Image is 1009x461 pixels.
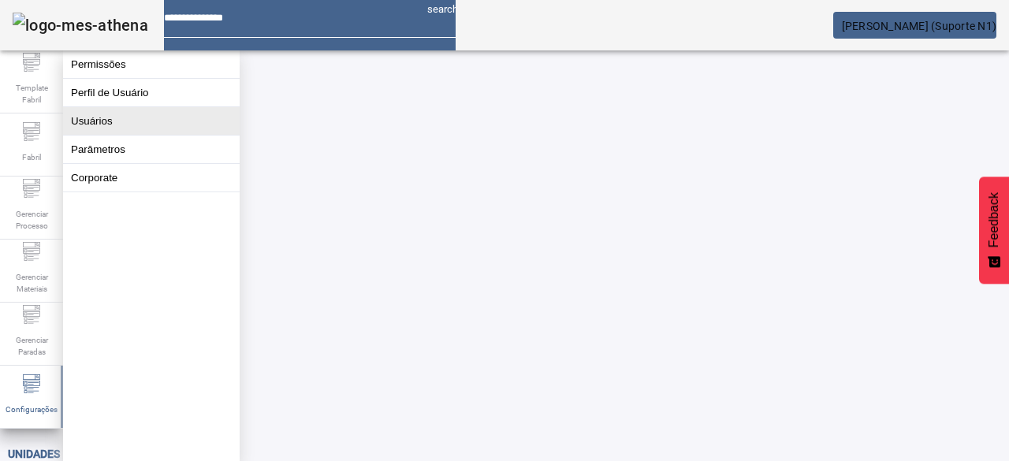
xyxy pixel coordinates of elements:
span: Template Fabril [8,77,55,110]
button: Feedback - Mostrar pesquisa [979,177,1009,284]
button: Usuários [63,107,240,135]
button: Corporate [63,164,240,191]
span: Gerenciar Processo [8,203,55,236]
img: logo-mes-athena [13,13,148,38]
span: Feedback [987,192,1001,247]
span: Gerenciar Paradas [8,329,55,362]
button: Perfil de Usuário [63,79,240,106]
button: Permissões [63,50,240,78]
span: Gerenciar Materiais [8,266,55,299]
span: Configurações [1,399,62,420]
span: [PERSON_NAME] (Suporte N1) [842,20,997,32]
button: Parâmetros [63,136,240,163]
span: Unidades [8,448,60,460]
span: Fabril [17,147,46,168]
